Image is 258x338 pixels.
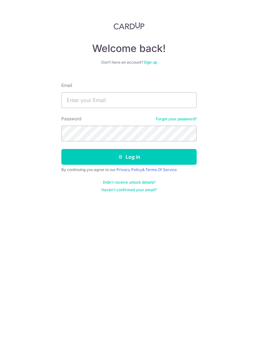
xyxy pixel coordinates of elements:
label: Email [61,82,72,89]
input: Enter your Email [61,92,197,108]
label: Password [61,116,81,122]
button: Log in [61,149,197,165]
div: Don’t have an account? [61,60,197,65]
h4: Welcome back! [61,42,197,55]
img: CardUp Logo [114,22,144,30]
div: By continuing you agree to our & [61,167,197,172]
a: Haven't confirmed your email? [101,187,157,192]
a: Sign up [144,60,157,65]
a: Terms Of Service [145,167,177,172]
a: Forgot your password? [156,117,197,122]
a: Didn't receive unlock details? [103,180,155,185]
a: Privacy Policy [116,167,142,172]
